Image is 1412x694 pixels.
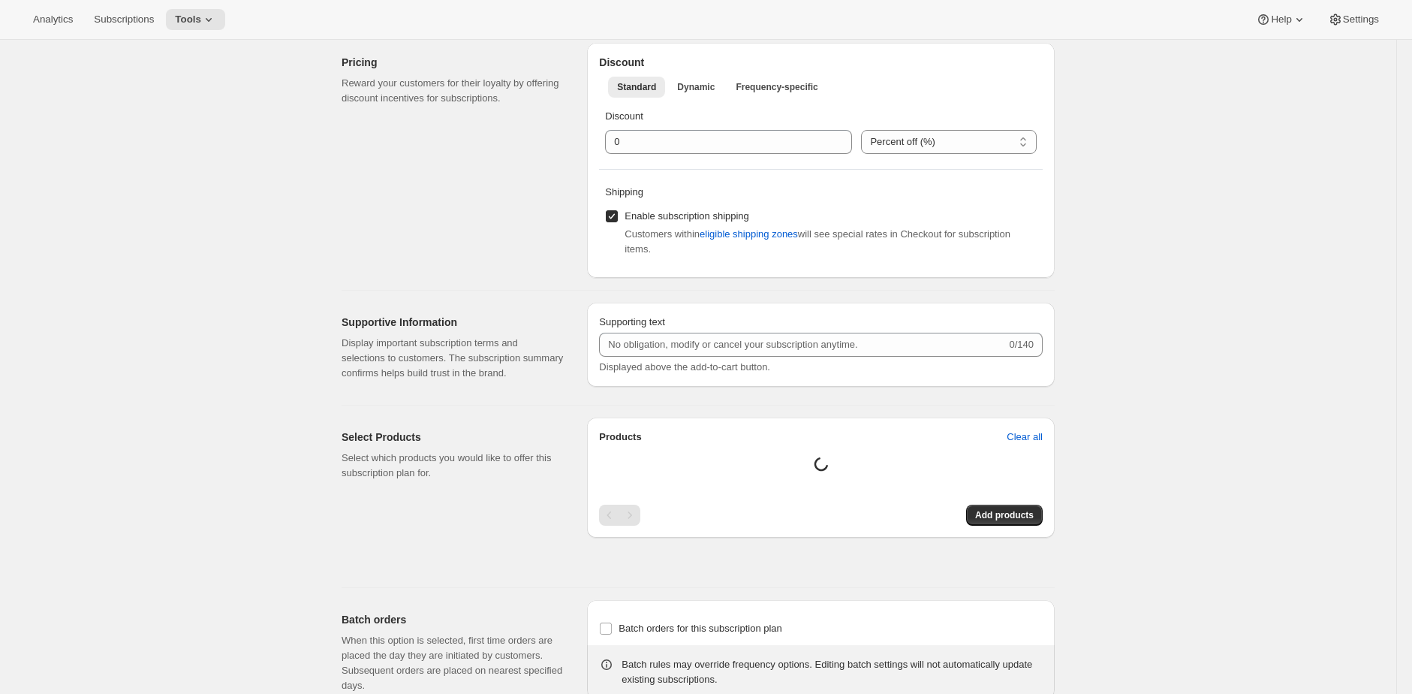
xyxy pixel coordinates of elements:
button: Settings [1319,9,1388,30]
span: Standard [617,81,656,93]
h2: Pricing [342,55,563,70]
span: Batch orders for this subscription plan [619,623,782,634]
span: Supporting text [599,316,664,327]
button: Subscriptions [85,9,163,30]
p: Discount [605,109,1037,124]
p: Reward your customers for their loyalty by offering discount incentives for subscriptions. [342,76,563,106]
button: Clear all [998,425,1052,449]
span: Settings [1343,14,1379,26]
span: Subscriptions [94,14,154,26]
button: eligible shipping zones [691,222,807,246]
p: Shipping [605,185,1037,200]
span: Displayed above the add-to-cart button. [599,361,770,373]
h2: Batch orders [342,612,563,627]
span: Add products [975,509,1034,521]
button: Add products [966,505,1043,526]
nav: Pagination [599,505,640,526]
span: Analytics [33,14,73,26]
button: Help [1247,9,1315,30]
span: Clear all [1007,430,1043,445]
h2: Supportive Information [342,315,563,330]
p: When this option is selected, first time orders are placed the day they are initiated by customer... [342,633,563,693]
input: No obligation, modify or cancel your subscription anytime. [599,333,1006,357]
button: Analytics [24,9,82,30]
p: Select which products you would like to offer this subscription plan for. [342,451,563,481]
span: Dynamic [677,81,715,93]
h2: Select Products [342,430,563,445]
span: Frequency-specific [736,81,817,93]
p: Products [599,430,641,445]
p: Display important subscription terms and selections to customers. The subscription summary confir... [342,336,563,381]
button: Tools [166,9,225,30]
span: Enable subscription shipping [625,210,749,222]
span: Tools [175,14,201,26]
span: Customers within will see special rates in Checkout for subscription items. [625,228,1010,255]
span: Help [1271,14,1291,26]
span: eligible shipping zones [700,227,798,242]
h2: Discount [599,55,1043,70]
input: 10 [605,130,829,154]
div: Batch rules may override frequency options. Editing batch settings will not automatically update ... [622,657,1043,687]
